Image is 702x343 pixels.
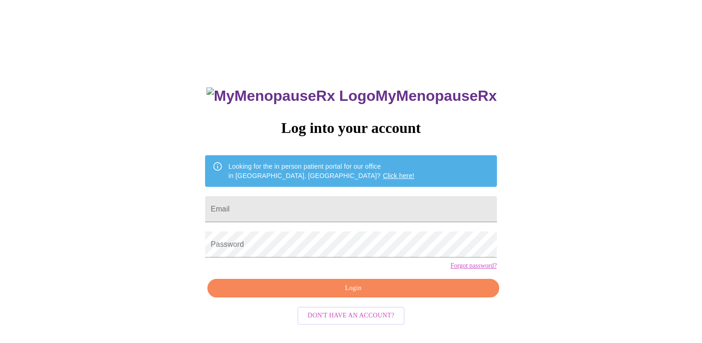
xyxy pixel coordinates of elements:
[206,87,497,105] h3: MyMenopauseRx
[206,87,375,105] img: MyMenopauseRx Logo
[383,172,414,179] a: Click here!
[205,119,496,137] h3: Log into your account
[297,307,405,325] button: Don't have an account?
[308,310,394,322] span: Don't have an account?
[451,262,497,270] a: Forgot password?
[295,311,407,319] a: Don't have an account?
[218,283,488,294] span: Login
[207,279,499,298] button: Login
[228,158,414,184] div: Looking for the in person patient portal for our office in [GEOGRAPHIC_DATA], [GEOGRAPHIC_DATA]?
